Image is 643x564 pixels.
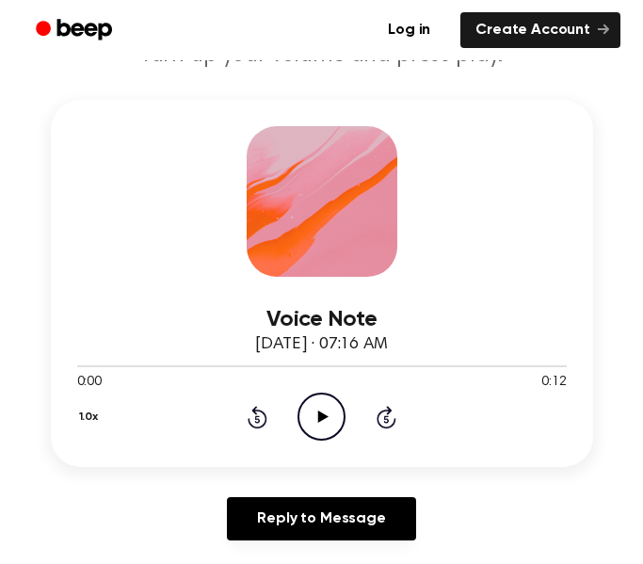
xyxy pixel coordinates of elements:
[369,8,449,52] a: Log in
[227,497,415,540] a: Reply to Message
[77,307,567,332] h3: Voice Note
[255,336,387,353] span: [DATE] · 07:16 AM
[541,373,566,393] span: 0:12
[77,373,102,393] span: 0:00
[23,12,129,49] a: Beep
[77,401,105,433] button: 1.0x
[460,12,620,48] a: Create Account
